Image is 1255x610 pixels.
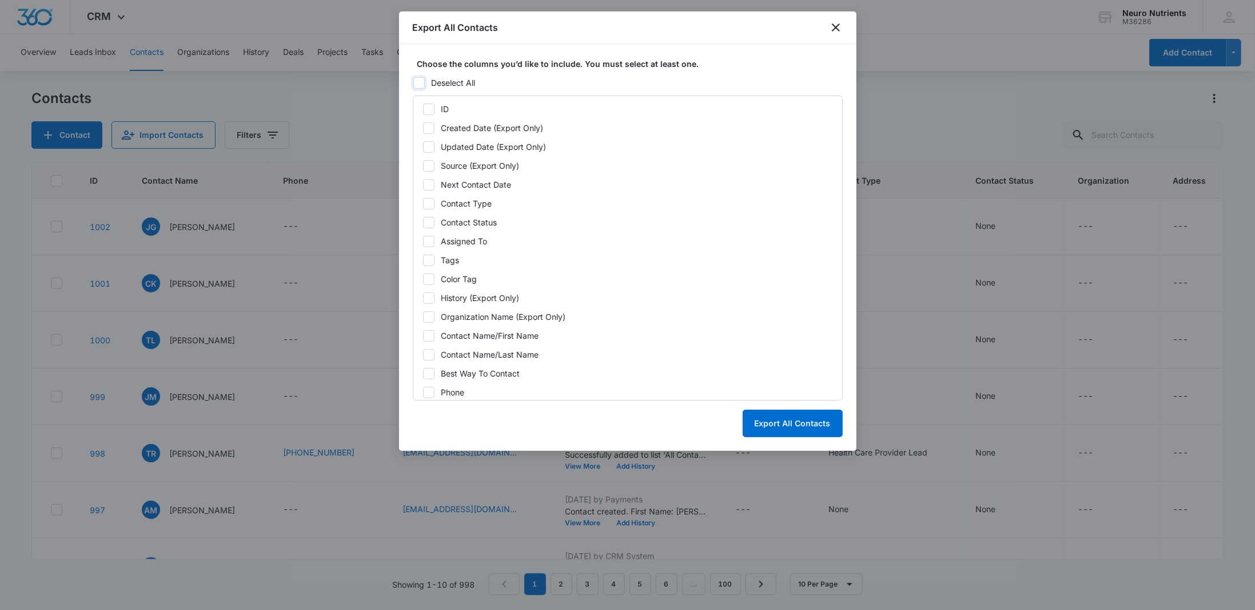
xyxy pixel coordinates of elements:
[743,410,843,437] button: Export All Contacts
[441,348,539,361] div: Contact Name/Last Name
[441,330,539,342] div: Contact Name/First Name
[441,235,488,247] div: Assigned To
[441,254,460,266] div: Tags
[432,77,476,89] div: Deselect All
[441,197,492,209] div: Contact Type
[829,21,843,34] button: close
[441,160,520,172] div: Source (Export Only)
[441,367,520,379] div: Best Way To Contact
[441,216,497,228] div: Contact Status
[441,179,512,191] div: Next Contact Date
[413,21,499,34] h1: Export All Contacts
[441,141,547,153] div: Updated Date (Export Only)
[441,292,520,304] div: History (Export Only)
[441,273,477,285] div: Color Tag
[417,58,847,70] label: Choose the columns you’d like to include. You must select at least one.
[441,311,566,323] div: Organization Name (Export Only)
[441,103,449,115] div: ID
[441,122,544,134] div: Created Date (Export Only)
[441,386,465,398] div: Phone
